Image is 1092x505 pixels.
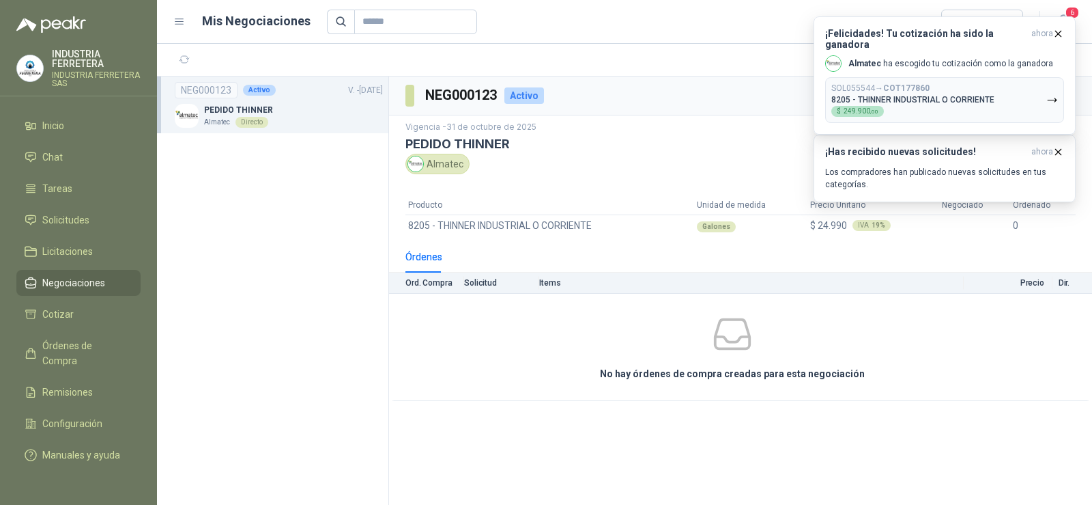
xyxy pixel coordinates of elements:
h3: ¡Has recibido nuevas solicitudes! [825,146,1026,158]
img: Company Logo [17,55,43,81]
button: ¡Felicidades! Tu cotización ha sido la ganadoraahora Company LogoAlmatec ha escogido tu cotizació... [814,16,1076,135]
a: Solicitudes [16,207,141,233]
img: Company Logo [826,56,841,71]
th: Solicitud [464,273,539,294]
img: Company Logo [408,156,423,172]
p: INDUSTRIA FERRETERA [52,49,141,68]
a: Órdenes de Compra [16,333,141,374]
p: Almatec [204,117,230,128]
span: Manuales y ayuda [42,448,120,463]
a: Cotizar [16,301,141,327]
a: Tareas [16,176,141,202]
div: Almatec [405,154,470,174]
div: IVA [852,220,891,231]
b: Almatec [848,59,881,68]
span: Configuración [42,416,102,431]
button: 6 [1051,10,1076,34]
span: ,00 [870,109,878,115]
h3: No hay órdenes de compra creadas para esta negociación [600,366,865,381]
span: 8205 - THINNER INDUSTRIAL O CORRIENTE [408,218,592,233]
span: ahora [1031,28,1053,50]
p: 8205 - THINNER INDUSTRIAL O CORRIENTE [831,95,994,105]
p: Vigencia - 31 de octubre de 2025 [405,121,1076,134]
button: ¡Has recibido nuevas solicitudes!ahora Los compradores han publicado nuevas solicitudes en tus ca... [814,135,1076,202]
p: Los compradores han publicado nuevas solicitudes en tus categorías. [825,166,1064,191]
th: Ord. Compra [389,273,464,294]
h3: ¡Felicidades! Tu cotización ha sido la ganadora [825,28,1026,50]
span: Chat [42,150,63,165]
th: Precio [964,273,1052,294]
th: Producto [405,196,694,215]
span: Licitaciones [42,244,93,259]
a: Chat [16,144,141,170]
span: Negociaciones [42,275,105,290]
p: PEDIDO THINNER [204,104,273,117]
span: Cotizar [42,307,74,322]
span: Inicio [42,118,64,133]
a: Manuales y ayuda [16,442,141,468]
span: Solicitudes [42,213,89,228]
div: $ [831,106,884,117]
div: Órdenes [405,249,442,264]
div: Activo [243,85,276,96]
span: V. - [DATE] [348,85,383,95]
a: NEG000123ActivoV. -[DATE] Company LogoPEDIDO THINNERAlmatecDirecto [175,82,383,128]
h3: NEG000123 [425,85,499,106]
h1: Mis Negociaciones [202,12,311,31]
button: SOL055544→COT1778608205 - THINNER INDUSTRIAL O CORRIENTE$249.900,00 [825,77,1064,123]
p: SOL055544 → [831,83,930,94]
th: Unidad de medida [694,196,807,215]
th: Precio Unitario [807,196,938,215]
span: Remisiones [42,385,93,400]
a: Inicio [16,113,141,139]
b: 19 % [872,222,885,229]
a: Licitaciones [16,238,141,264]
div: NEG000123 [175,82,238,98]
a: Configuración [16,411,141,437]
td: 0 [1010,215,1076,236]
p: INDUSTRIA FERRETERA SAS [52,71,141,87]
a: Remisiones [16,379,141,405]
span: 6 [1065,6,1080,19]
h3: PEDIDO THINNER [405,137,1076,151]
span: $ 24.990 [810,218,847,233]
span: Todas [949,12,1015,32]
span: 249.900 [844,108,878,115]
div: Directo [235,117,268,128]
img: Logo peakr [16,16,86,33]
div: Galones [697,221,736,232]
a: Negociaciones [16,270,141,296]
b: COT177860 [883,83,930,93]
p: ha escogido tu cotización como la ganadora [848,58,1053,70]
span: Órdenes de Compra [42,338,128,368]
span: ahora [1031,146,1053,158]
div: Activo [504,87,544,104]
span: Tareas [42,181,72,196]
th: Dir. [1052,273,1092,294]
th: Items [539,273,964,294]
img: Company Logo [175,104,199,128]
